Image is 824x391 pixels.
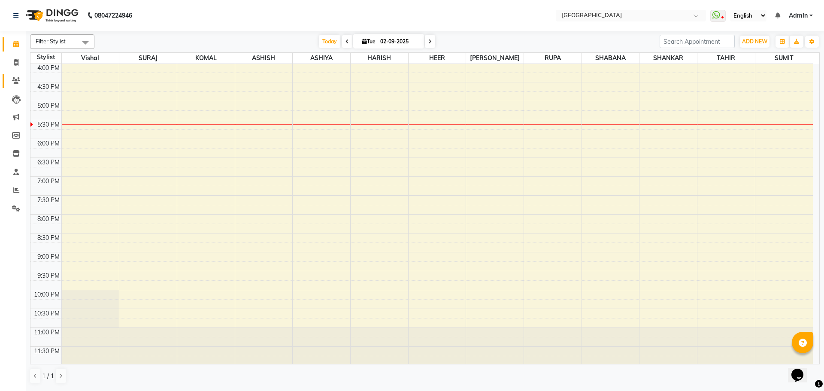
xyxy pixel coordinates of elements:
div: Stylist [30,53,61,62]
span: Tue [360,38,378,45]
span: ASHISH [235,53,293,64]
div: 4:00 PM [36,64,61,73]
span: HARISH [351,53,408,64]
div: 4:30 PM [36,82,61,91]
div: 7:00 PM [36,177,61,186]
span: SUMIT [755,53,813,64]
div: 8:30 PM [36,233,61,242]
span: SURAJ [119,53,177,64]
span: HEER [409,53,466,64]
span: Vishal [62,53,119,64]
div: 9:00 PM [36,252,61,261]
span: [PERSON_NAME] [466,53,524,64]
span: Admin [789,11,808,20]
input: Search Appointment [660,35,735,48]
span: Filter Stylist [36,38,66,45]
div: 11:00 PM [32,328,61,337]
span: KOMAL [177,53,235,64]
input: 2025-09-02 [378,35,421,48]
span: Today [319,35,340,48]
div: 11:30 PM [32,347,61,356]
div: 10:00 PM [32,290,61,299]
img: logo [22,3,81,27]
div: 10:30 PM [32,309,61,318]
div: 8:00 PM [36,215,61,224]
span: RUPA [524,53,582,64]
b: 08047224946 [94,3,132,27]
iframe: chat widget [788,357,815,382]
span: 1 / 1 [42,372,54,381]
div: 7:30 PM [36,196,61,205]
div: 5:30 PM [36,120,61,129]
span: ASHIYA [293,53,350,64]
span: TAHIR [697,53,755,64]
button: ADD NEW [740,36,769,48]
span: SHABANA [582,53,639,64]
span: ADD NEW [742,38,767,45]
div: 9:30 PM [36,271,61,280]
div: 6:30 PM [36,158,61,167]
div: 6:00 PM [36,139,61,148]
span: SHANKAR [639,53,697,64]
